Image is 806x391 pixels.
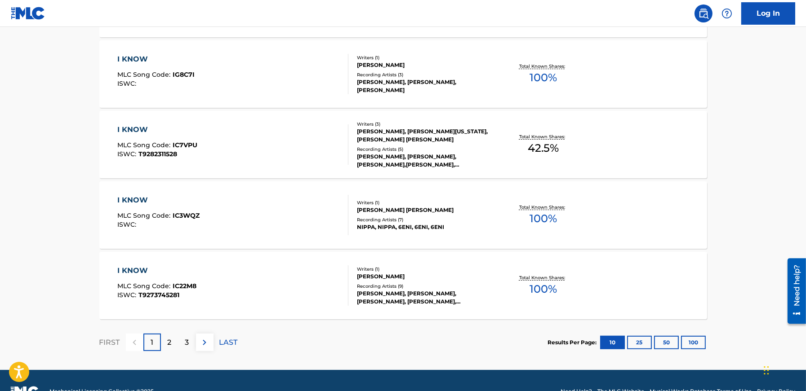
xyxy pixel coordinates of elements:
div: [PERSON_NAME] [357,61,493,69]
button: 50 [654,336,679,349]
span: 100 % [530,70,557,86]
div: [PERSON_NAME], [PERSON_NAME][US_STATE], [PERSON_NAME] [PERSON_NAME] [357,127,493,144]
span: IC22M8 [173,282,196,290]
p: 3 [185,337,189,348]
span: IC3WQZ [173,211,200,220]
a: Public Search [695,4,712,22]
p: 1 [151,337,153,348]
iframe: Chat Widget [761,348,806,391]
p: FIRST [99,337,120,348]
button: 100 [681,336,706,349]
div: [PERSON_NAME] [PERSON_NAME] [357,206,493,214]
div: [PERSON_NAME], [PERSON_NAME], [PERSON_NAME],[PERSON_NAME], [PERSON_NAME], [PERSON_NAME] [357,153,493,169]
p: 2 [168,337,172,348]
span: MLC Song Code : [117,282,173,290]
span: IG8C7I [173,70,195,79]
span: IC7VPU [173,141,197,149]
div: Writers ( 1 ) [357,54,493,61]
button: 25 [627,336,652,349]
span: 100 % [530,211,557,227]
p: Total Known Shares: [519,274,567,281]
div: I KNOW [117,195,200,206]
span: MLC Song Code : [117,70,173,79]
span: MLC Song Code : [117,141,173,149]
div: NIPPA, NIPPA, 6ENI, 6ENI, 6ENI [357,223,493,231]
div: I KNOW [117,124,197,135]
a: Log In [741,2,795,25]
div: [PERSON_NAME] [357,272,493,281]
div: Writers ( 1 ) [357,266,493,272]
p: Results Per Page: [548,338,599,347]
p: Total Known Shares: [519,133,567,140]
span: ISWC : [117,150,138,158]
div: [PERSON_NAME], [PERSON_NAME], [PERSON_NAME] [357,78,493,94]
span: 100 % [530,281,557,297]
p: Total Known Shares: [519,204,567,211]
div: I KNOW [117,54,195,65]
div: I KNOW [117,265,196,276]
a: I KNOWMLC Song Code:IC3WQZISWC:Writers (1)[PERSON_NAME] [PERSON_NAME]Recording Artists (7)NIPPA, ... [99,181,707,249]
span: ISWC : [117,79,138,88]
div: [PERSON_NAME], [PERSON_NAME], [PERSON_NAME], [PERSON_NAME], [PERSON_NAME] [357,290,493,306]
a: I KNOWMLC Song Code:IC22M8ISWC:T9273745281Writers (1)[PERSON_NAME]Recording Artists (9)[PERSON_NA... [99,252,707,319]
a: I KNOWMLC Song Code:IC7VPUISWC:T9282311528Writers (3)[PERSON_NAME], [PERSON_NAME][US_STATE], [PER... [99,111,707,178]
div: Writers ( 1 ) [357,199,493,206]
span: ISWC : [117,220,138,228]
div: Help [718,4,736,22]
a: I KNOWMLC Song Code:IG8C7IISWC:Writers (1)[PERSON_NAME]Recording Artists (3)[PERSON_NAME], [PERSO... [99,40,707,108]
p: LAST [219,337,238,348]
span: T9282311528 [138,150,177,158]
div: Recording Artists ( 3 ) [357,71,493,78]
div: Drag [764,357,769,384]
div: Writers ( 3 ) [357,121,493,127]
p: Total Known Shares: [519,63,567,70]
button: 10 [600,336,625,349]
span: 42.5 % [528,140,559,156]
div: Recording Artists ( 9 ) [357,283,493,290]
span: MLC Song Code : [117,211,173,220]
img: help [721,8,732,19]
img: MLC Logo [11,7,45,20]
span: T9273745281 [138,291,179,299]
img: right [199,337,210,348]
iframe: Resource Center [781,255,806,327]
div: Recording Artists ( 7 ) [357,216,493,223]
span: ISWC : [117,291,138,299]
img: search [698,8,709,19]
div: Recording Artists ( 5 ) [357,146,493,153]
